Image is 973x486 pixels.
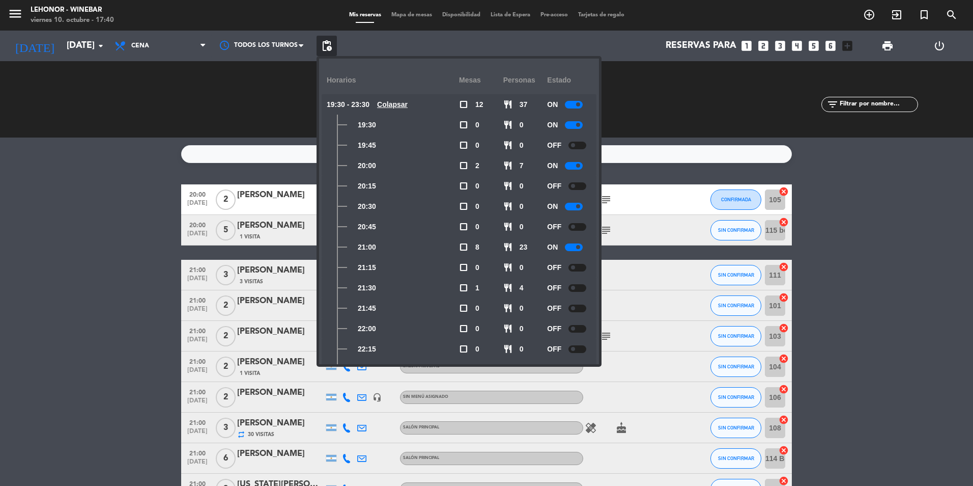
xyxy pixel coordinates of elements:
i: cancel [779,292,789,303]
span: 21:00 [185,386,210,397]
span: restaurant [503,263,512,272]
i: looks_two [757,39,770,52]
span: restaurant [503,120,512,129]
span: 1 [475,364,479,375]
span: 0 [520,201,524,212]
i: cancel [779,476,789,486]
i: add_circle_outline [863,9,875,21]
span: Pre-acceso [535,12,573,18]
div: Lehonor - Winebar [31,5,114,15]
span: 0 [520,262,524,274]
span: 3 [520,364,524,375]
span: 1 [475,282,479,294]
span: check_box_outline_blank [459,324,468,333]
span: 22:30 [358,364,376,375]
span: check_box_outline_blank [459,181,468,191]
span: 0 [520,303,524,314]
span: 20:00 [185,219,210,230]
div: [PERSON_NAME] [237,294,324,308]
span: 7 [520,160,524,172]
i: looks_one [740,39,753,52]
div: [PERSON_NAME] [237,188,324,202]
span: 2 [216,295,236,316]
span: check_box_outline_blank [459,304,468,313]
span: pending_actions [321,40,333,52]
i: [DATE] [8,35,62,57]
span: SIN CONFIRMAR [718,303,754,308]
span: 21:45 [358,303,376,314]
span: check_box_outline_blank [459,161,468,170]
i: looks_5 [807,39,820,52]
span: 2 [216,190,236,210]
span: restaurant [503,100,512,109]
span: SALÓN PRINCIPAL [403,425,439,429]
span: 21:15 [358,262,376,274]
span: SIN CONFIRMAR [718,333,754,339]
i: cancel [779,323,789,333]
i: filter_list [826,98,839,111]
span: 0 [475,323,479,335]
span: restaurant [503,324,512,333]
span: 21:00 [185,355,210,367]
span: 20:30 [358,201,376,212]
span: 21:00 [185,325,210,336]
i: cancel [779,384,789,394]
span: ON [547,160,558,172]
span: 3 [216,418,236,438]
span: check_box_outline_blank [459,202,468,211]
span: 0 [475,343,479,355]
span: 19:30 - 23:30 [327,99,369,111]
span: 0 [520,221,524,233]
button: menu [8,6,23,25]
span: 21:00 [185,447,210,458]
i: cancel [779,354,789,364]
div: viernes 10. octubre - 17:40 [31,15,114,25]
div: personas [503,66,548,94]
span: 21:00 [358,241,376,253]
span: OFF [547,262,561,274]
span: 3 Visitas [240,278,263,286]
span: ON [547,241,558,253]
span: 22:00 [358,323,376,335]
u: Colapsar [377,100,408,109]
span: [DATE] [185,275,210,287]
span: 19:30 [358,119,376,131]
input: Filtrar por nombre... [839,99,918,110]
span: Sin menú asignado [403,395,448,399]
i: repeat [237,430,245,439]
span: ON [547,119,558,131]
div: [PERSON_NAME] [237,386,324,399]
span: 5 [216,220,236,240]
div: [PERSON_NAME] [237,447,324,461]
div: [PERSON_NAME] [237,417,324,430]
span: 4 [520,282,524,294]
span: 22:15 [358,343,376,355]
span: 0 [520,323,524,335]
i: looks_3 [774,39,787,52]
span: 1 Visita [240,369,260,377]
div: [PERSON_NAME] [237,325,324,338]
i: cake [615,422,627,434]
button: SIN CONFIRMAR [710,357,761,377]
span: restaurant [503,202,512,211]
span: 20:00 [185,188,210,200]
i: looks_4 [790,39,804,52]
span: 0 [520,119,524,131]
span: [DATE] [185,367,210,379]
span: [DATE] [185,428,210,440]
span: SIN CONFIRMAR [718,364,754,369]
span: restaurant [503,222,512,231]
i: exit_to_app [891,9,903,21]
span: 3 [216,265,236,285]
span: check_box_outline_blank [459,100,468,109]
span: 21:00 [185,263,210,275]
span: SIN CONFIRMAR [718,455,754,461]
span: 0 [475,119,479,131]
span: [DATE] [185,230,210,242]
i: healing [585,422,597,434]
span: 1 Visita [240,233,260,241]
span: [DATE] [185,397,210,409]
span: restaurant [503,161,512,170]
span: OFF [547,180,561,192]
button: SIN CONFIRMAR [710,448,761,469]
